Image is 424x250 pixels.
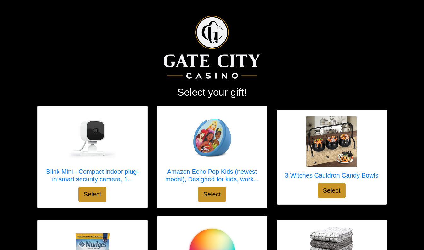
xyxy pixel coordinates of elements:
a: 3 Witches Cauldron Candy Bowls 3 Witches Cauldron Candy Bowls [285,116,378,183]
button: Select [198,187,226,202]
h2: Select your gift! [37,86,387,98]
h5: Amazon Echo Pop Kids (newest model), Designed for kids, work... [164,168,261,183]
a: Blink Mini - Compact indoor plug-in smart security camera, 1080p HD video, night vision, motion d... [44,112,141,187]
h5: Blink Mini - Compact indoor plug-in smart security camera, 1... [44,168,141,183]
a: Amazon Echo Pop Kids (newest model), Designed for kids, works with our smartest AI assistant - Al... [164,112,261,187]
button: Select [318,183,346,198]
img: Amazon Echo Pop Kids (newest model), Designed for kids, works with our smartest AI assistant - Al... [187,112,237,163]
button: Select [78,187,107,202]
img: Logo [164,16,260,79]
h5: 3 Witches Cauldron Candy Bowls [285,172,378,179]
img: Blink Mini - Compact indoor plug-in smart security camera, 1080p HD video, night vision, motion d... [67,112,118,163]
img: 3 Witches Cauldron Candy Bowls [306,116,357,167]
